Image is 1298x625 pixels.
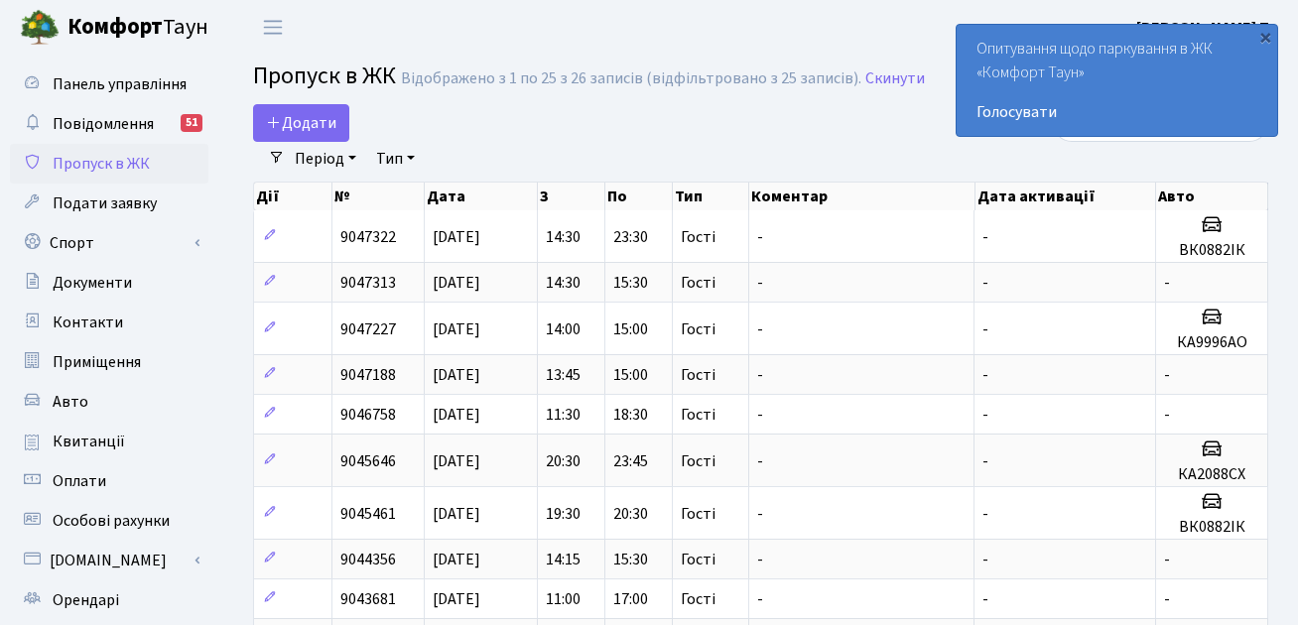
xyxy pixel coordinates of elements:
[433,272,480,294] span: [DATE]
[613,272,648,294] span: 15:30
[53,153,150,175] span: Пропуск в ЖК
[254,183,332,210] th: Дії
[332,183,426,210] th: №
[757,318,763,340] span: -
[340,450,396,472] span: 9045646
[425,183,538,210] th: Дата
[1136,17,1274,39] b: [PERSON_NAME] П.
[433,226,480,248] span: [DATE]
[10,580,208,620] a: Орендарі
[10,184,208,223] a: Подати заявку
[546,588,581,610] span: 11:00
[67,11,163,43] b: Комфорт
[340,272,396,294] span: 9047313
[1164,588,1170,610] span: -
[266,112,336,134] span: Додати
[681,506,715,522] span: Гості
[368,142,423,176] a: Тип
[982,549,988,570] span: -
[757,272,763,294] span: -
[613,364,648,386] span: 15:00
[10,144,208,184] a: Пропуск в ЖК
[401,69,861,88] div: Відображено з 1 по 25 з 26 записів (відфільтровано з 25 записів).
[757,549,763,570] span: -
[10,342,208,382] a: Приміщення
[546,450,581,472] span: 20:30
[53,431,125,452] span: Квитанції
[53,391,88,413] span: Авто
[681,275,715,291] span: Гості
[1164,241,1259,260] h5: ВК0882ІК
[982,364,988,386] span: -
[10,64,208,104] a: Панель управління
[67,11,208,45] span: Таун
[681,407,715,423] span: Гості
[865,69,925,88] a: Скинути
[20,8,60,48] img: logo.png
[975,183,1157,210] th: Дата активації
[10,422,208,461] a: Квитанції
[546,364,581,386] span: 13:45
[673,183,749,210] th: Тип
[546,226,581,248] span: 14:30
[253,59,396,93] span: Пропуск в ЖК
[287,142,364,176] a: Період
[613,226,648,248] span: 23:30
[10,104,208,144] a: Повідомлення51
[613,549,648,570] span: 15:30
[10,263,208,303] a: Документи
[53,312,123,333] span: Контакти
[681,552,715,567] span: Гості
[10,461,208,501] a: Оплати
[546,318,581,340] span: 14:00
[10,541,208,580] a: [DOMAIN_NAME]
[546,404,581,426] span: 11:30
[605,183,673,210] th: По
[982,450,988,472] span: -
[10,382,208,422] a: Авто
[1164,333,1259,352] h5: КА9996АО
[757,404,763,426] span: -
[10,303,208,342] a: Контакти
[433,364,480,386] span: [DATE]
[1136,16,1274,40] a: [PERSON_NAME] П.
[613,404,648,426] span: 18:30
[340,318,396,340] span: 9047227
[1164,364,1170,386] span: -
[1164,465,1259,484] h5: КА2088СХ
[613,503,648,525] span: 20:30
[982,318,988,340] span: -
[10,223,208,263] a: Спорт
[340,549,396,570] span: 9044356
[433,503,480,525] span: [DATE]
[957,25,1277,136] div: Опитування щодо паркування в ЖК «Комфорт Таун»
[53,272,132,294] span: Документи
[982,404,988,426] span: -
[546,503,581,525] span: 19:30
[53,470,106,492] span: Оплати
[433,588,480,610] span: [DATE]
[757,226,763,248] span: -
[1164,549,1170,570] span: -
[757,503,763,525] span: -
[757,364,763,386] span: -
[1255,27,1275,47] div: ×
[613,318,648,340] span: 15:00
[433,404,480,426] span: [DATE]
[613,588,648,610] span: 17:00
[681,591,715,607] span: Гості
[248,11,298,44] button: Переключити навігацію
[340,226,396,248] span: 9047322
[976,100,1257,124] a: Голосувати
[1164,518,1259,537] h5: ВК0882ІК
[53,510,170,532] span: Особові рахунки
[538,183,605,210] th: З
[433,450,480,472] span: [DATE]
[53,351,141,373] span: Приміщення
[749,183,974,210] th: Коментар
[53,73,187,95] span: Панель управління
[546,272,581,294] span: 14:30
[181,114,202,132] div: 51
[982,503,988,525] span: -
[340,588,396,610] span: 9043681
